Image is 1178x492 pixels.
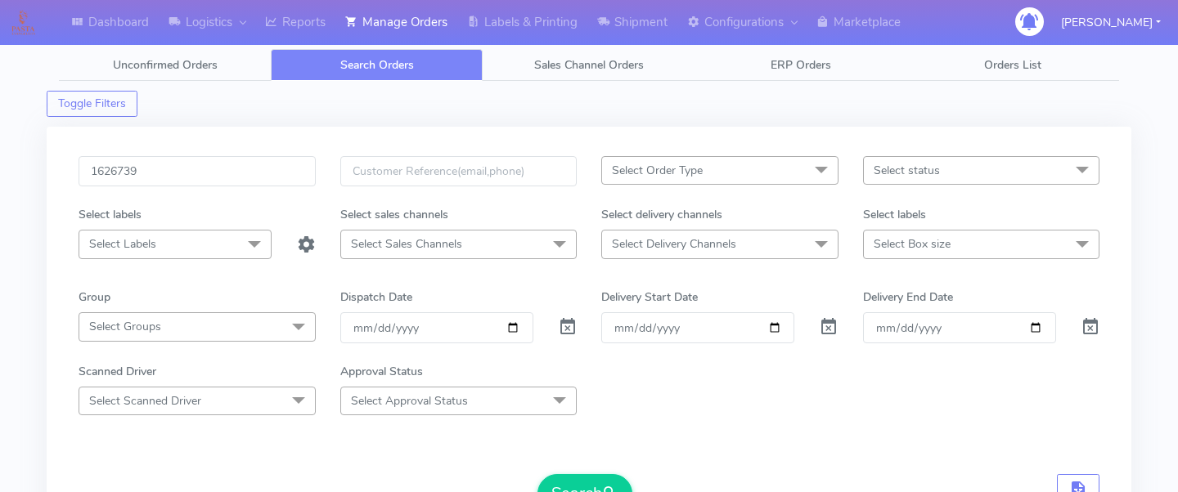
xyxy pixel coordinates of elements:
ul: Tabs [59,49,1119,81]
span: Unconfirmed Orders [113,57,218,73]
span: Select Labels [89,236,156,252]
span: Select Approval Status [351,393,468,409]
label: Select labels [79,206,142,223]
label: Dispatch Date [340,288,412,306]
label: Group [79,288,110,306]
span: ERP Orders [771,57,831,73]
input: Customer Reference(email,phone) [340,156,578,186]
label: Scanned Driver [79,363,156,380]
input: Order Id [79,156,316,186]
span: Select Box size [874,236,951,252]
label: Select delivery channels [601,206,722,223]
button: Toggle Filters [47,91,137,117]
span: Select Scanned Driver [89,393,201,409]
label: Delivery End Date [863,288,953,306]
span: Sales Channel Orders [534,57,644,73]
span: Select Order Type [612,163,703,178]
span: Select Delivery Channels [612,236,736,252]
label: Delivery Start Date [601,288,698,306]
span: Orders List [984,57,1041,73]
label: Select labels [863,206,926,223]
button: [PERSON_NAME] [1049,6,1173,39]
span: Search Orders [340,57,414,73]
span: Select Groups [89,319,161,334]
label: Approval Status [340,363,423,380]
span: Select status [874,163,940,178]
span: Select Sales Channels [351,236,462,252]
label: Select sales channels [340,206,448,223]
